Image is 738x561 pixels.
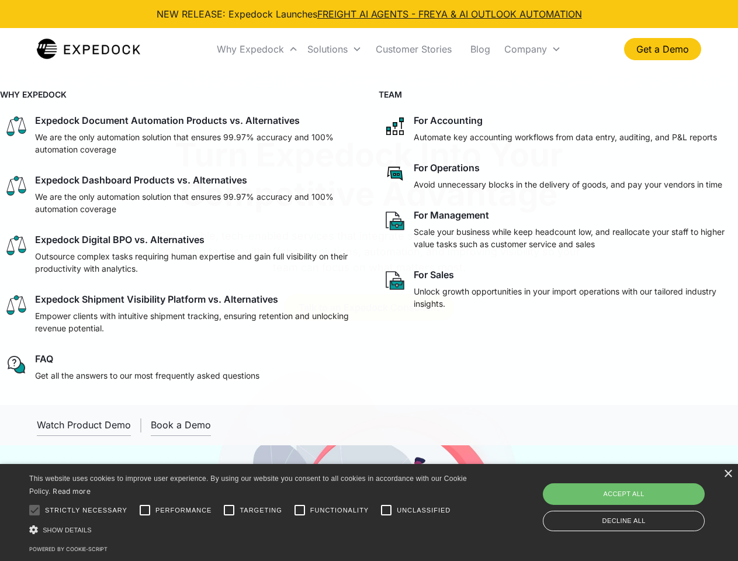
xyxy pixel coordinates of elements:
p: We are the only automation solution that ensures 99.97% accuracy and 100% automation coverage [35,191,355,215]
div: Show details [29,524,471,536]
div: Expedock Dashboard Products vs. Alternatives [35,174,247,186]
a: Get a Demo [624,38,701,60]
div: Why Expedock [212,29,303,69]
iframe: Chat Widget [543,435,738,561]
div: Expedock Shipment Visibility Platform vs. Alternatives [35,293,278,305]
span: Performance [155,505,212,515]
div: For Sales [414,269,454,280]
a: open lightbox [37,414,131,436]
p: We are the only automation solution that ensures 99.97% accuracy and 100% automation coverage [35,131,355,155]
div: Book a Demo [151,419,211,431]
img: regular chat bubble icon [5,353,28,376]
div: Solutions [303,29,366,69]
div: NEW RELEASE: Expedock Launches [157,7,582,21]
div: FAQ [35,353,53,365]
p: Empower clients with intuitive shipment tracking, ensuring retention and unlocking revenue potent... [35,310,355,334]
div: Expedock Digital BPO vs. Alternatives [35,234,205,245]
div: Company [500,29,566,69]
img: scale icon [5,234,28,257]
p: Avoid unnecessary blocks in the delivery of goods, and pay your vendors in time [414,178,722,191]
a: home [37,37,140,61]
img: network like icon [383,115,407,138]
div: For Accounting [414,115,483,126]
p: Automate key accounting workflows from data entry, auditing, and P&L reports [414,131,717,143]
span: Functionality [310,505,369,515]
img: rectangular chat bubble icon [383,162,407,185]
p: Get all the answers to our most frequently asked questions [35,369,259,382]
a: FREIGHT AI AGENTS - FREYA & AI OUTLOOK AUTOMATION [317,8,582,20]
a: Read more [53,487,91,496]
div: Expedock Document Automation Products vs. Alternatives [35,115,300,126]
img: scale icon [5,174,28,198]
div: For Operations [414,162,480,174]
a: Book a Demo [151,414,211,436]
div: For Management [414,209,489,221]
div: Company [504,43,547,55]
a: Powered by cookie-script [29,546,108,552]
span: This website uses cookies to improve user experience. By using our website you consent to all coo... [29,475,467,496]
img: paper and bag icon [383,209,407,233]
div: Why Expedock [217,43,284,55]
a: Blog [461,29,500,69]
p: Scale your business while keep headcount low, and reallocate your staff to higher value tasks suc... [414,226,734,250]
span: Strictly necessary [45,505,127,515]
img: scale icon [5,115,28,138]
span: Targeting [240,505,282,515]
span: Unclassified [397,505,451,515]
div: Solutions [307,43,348,55]
img: Expedock Logo [37,37,140,61]
p: Unlock growth opportunities in your import operations with our tailored industry insights. [414,285,734,310]
p: Outsource complex tasks requiring human expertise and gain full visibility on their productivity ... [35,250,355,275]
a: Customer Stories [366,29,461,69]
div: Watch Product Demo [37,419,131,431]
span: Show details [43,527,92,534]
img: paper and bag icon [383,269,407,292]
img: scale icon [5,293,28,317]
